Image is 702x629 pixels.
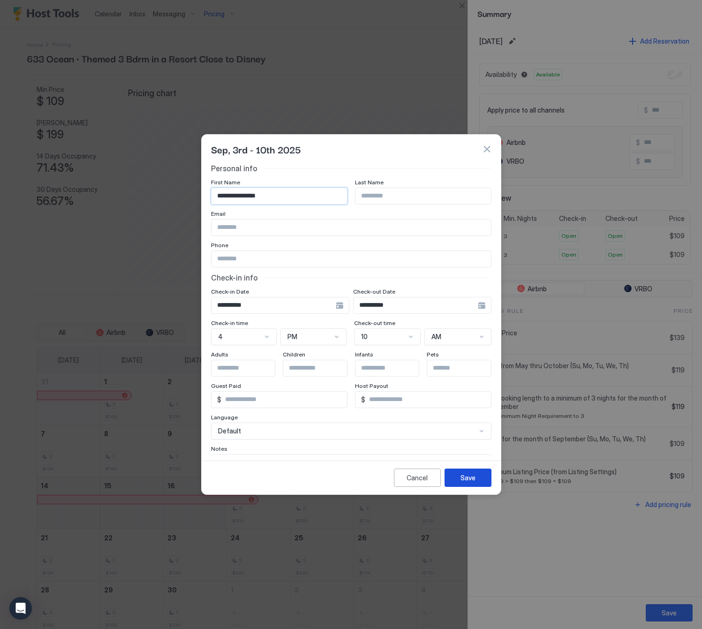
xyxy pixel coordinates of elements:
[211,220,491,235] input: Input Field
[355,382,388,389] span: Host Payout
[211,445,227,452] span: Notes
[361,333,368,341] span: 10
[355,351,373,358] span: Infants
[211,164,257,173] span: Personal info
[211,273,258,282] span: Check-in info
[221,392,347,408] input: Input Field
[427,351,439,358] span: Pets
[211,455,491,500] textarea: Input Field
[211,288,249,295] span: Check-in Date
[445,469,491,487] button: Save
[211,297,336,313] input: Input Field
[218,333,223,341] span: 4
[211,188,347,204] input: Input Field
[353,288,395,295] span: Check-out Date
[361,395,365,404] span: $
[211,242,228,249] span: Phone
[354,319,395,326] span: Check-out time
[211,414,238,421] span: Language
[211,319,248,326] span: Check-in time
[217,395,221,404] span: $
[211,351,228,358] span: Adults
[211,179,240,186] span: First Name
[460,473,476,483] div: Save
[394,469,441,487] button: Cancel
[287,333,297,341] span: PM
[9,597,32,620] div: Open Intercom Messenger
[211,360,288,376] input: Input Field
[211,382,241,389] span: Guest Paid
[355,188,491,204] input: Input Field
[211,142,301,156] span: Sep, 3rd - 10th 2025
[427,360,504,376] input: Input Field
[211,210,226,217] span: Email
[431,333,441,341] span: AM
[211,251,491,267] input: Input Field
[355,360,432,376] input: Input Field
[283,360,360,376] input: Input Field
[365,392,491,408] input: Input Field
[354,297,478,313] input: Input Field
[407,473,428,483] div: Cancel
[218,427,241,435] span: Default
[355,179,384,186] span: Last Name
[283,351,305,358] span: Children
